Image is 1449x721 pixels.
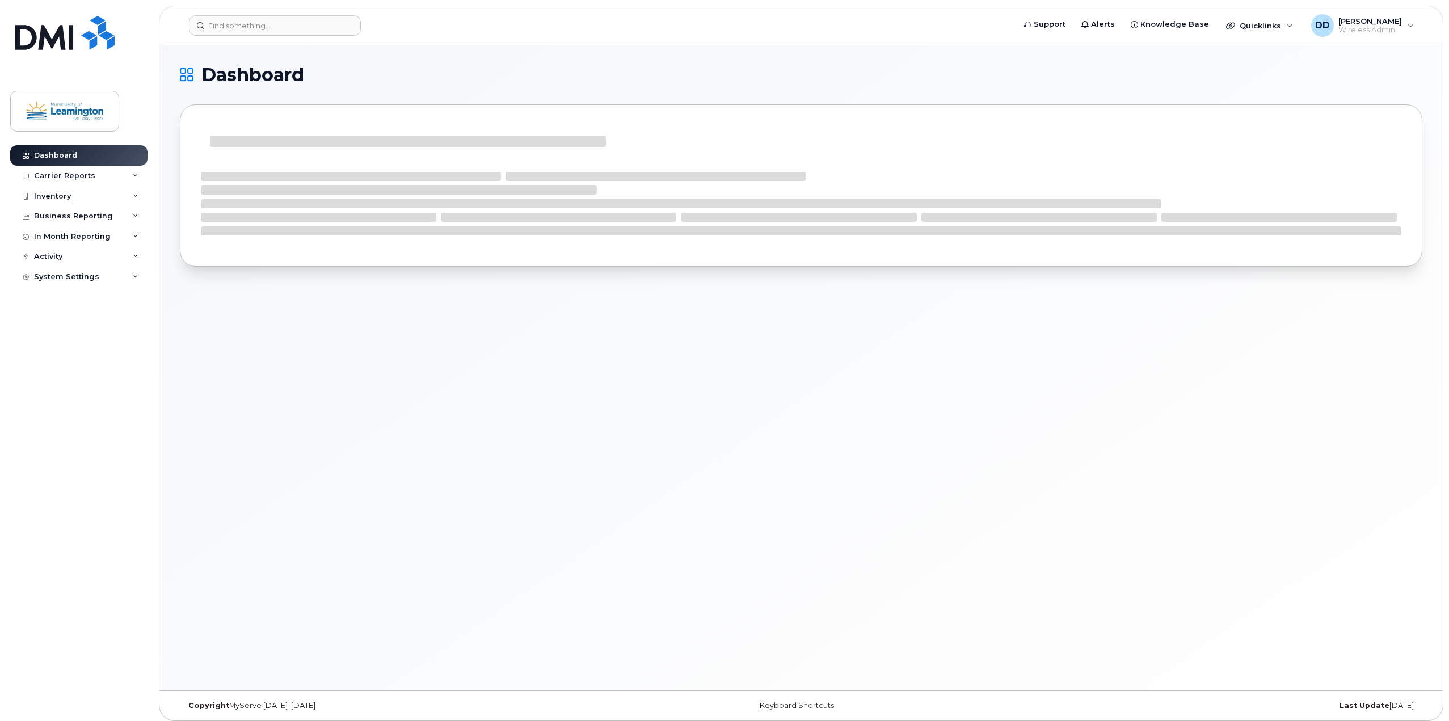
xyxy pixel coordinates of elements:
[201,66,304,83] span: Dashboard
[188,701,229,710] strong: Copyright
[180,701,594,710] div: MyServe [DATE]–[DATE]
[1008,701,1422,710] div: [DATE]
[1340,701,1389,710] strong: Last Update
[760,701,834,710] a: Keyboard Shortcuts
